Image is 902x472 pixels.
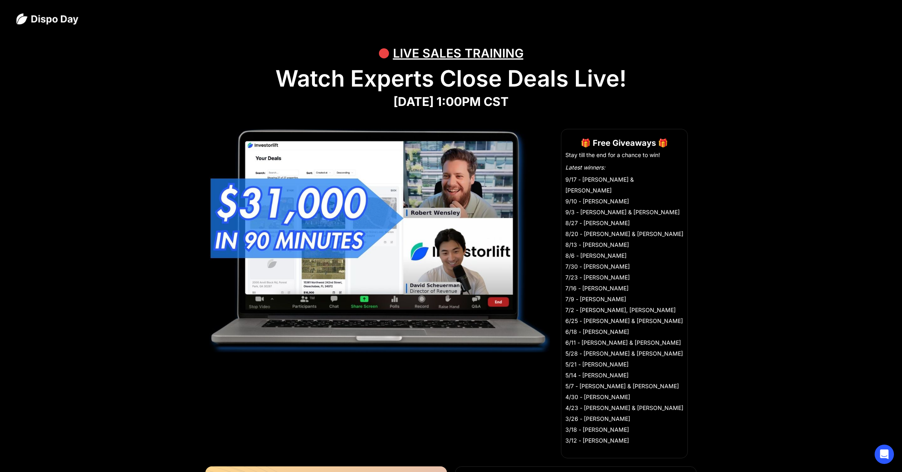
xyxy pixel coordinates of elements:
[16,65,886,92] h1: Watch Experts Close Deals Live!
[393,41,523,65] div: LIVE SALES TRAINING
[565,174,683,446] li: 9/17 - [PERSON_NAME] & [PERSON_NAME] 9/10 - [PERSON_NAME] 9/3 - [PERSON_NAME] & [PERSON_NAME] 8/2...
[581,138,668,148] strong: 🎁 Free Giveaways 🎁
[565,164,605,171] em: Latest winners:
[565,151,683,159] li: Stay till the end for a chance to win!
[875,445,894,464] div: Open Intercom Messenger
[393,94,509,109] strong: [DATE] 1:00PM CST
